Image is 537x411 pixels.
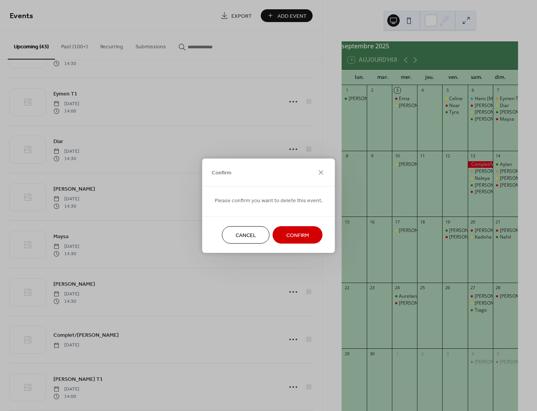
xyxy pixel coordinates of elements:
span: Please confirm you want to delete this event. [215,196,323,205]
span: Confirm [212,169,231,177]
button: Cancel [222,226,270,244]
span: Cancel [236,231,256,239]
button: Confirm [273,226,323,244]
span: Confirm [286,231,309,239]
